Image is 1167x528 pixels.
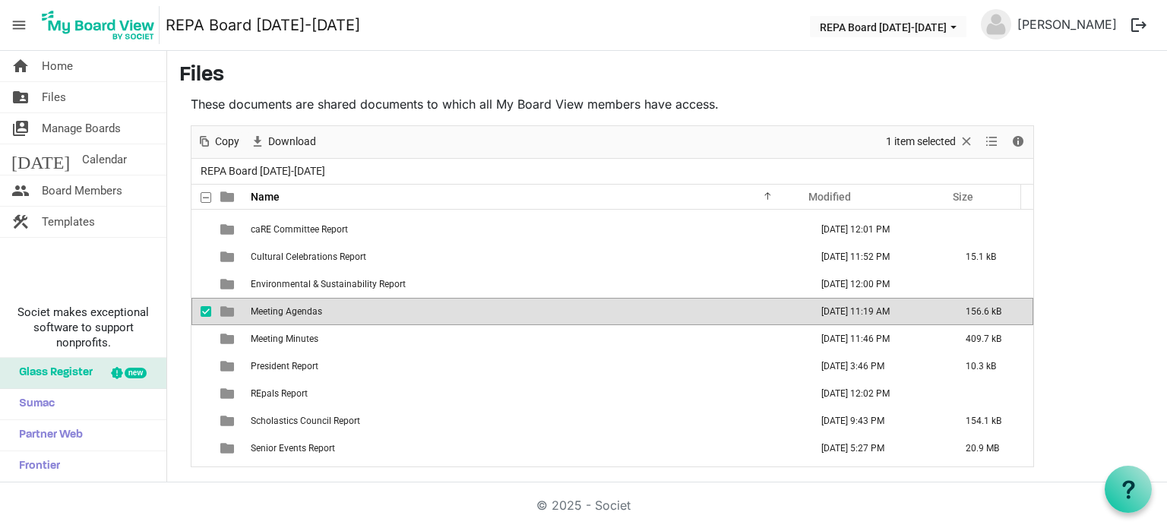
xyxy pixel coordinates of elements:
[211,353,246,380] td: is template cell column header type
[5,11,33,40] span: menu
[125,368,147,378] div: new
[11,113,30,144] span: switch_account
[953,191,973,203] span: Size
[11,207,30,237] span: construction
[191,407,211,435] td: checkbox
[805,325,950,353] td: August 19, 2025 11:46 PM column header Modified
[42,82,66,112] span: Files
[42,207,95,237] span: Templates
[211,270,246,298] td: is template cell column header type
[211,243,246,270] td: is template cell column header type
[979,126,1005,158] div: View
[191,95,1034,113] p: These documents are shared documents to which all My Board View members have access.
[211,407,246,435] td: is template cell column header type
[211,325,246,353] td: is template cell column header type
[884,132,957,151] span: 1 item selected
[42,51,73,81] span: Home
[245,126,321,158] div: Download
[191,270,211,298] td: checkbox
[810,16,966,37] button: REPA Board 2025-2026 dropdownbutton
[246,270,805,298] td: Environmental & Sustainability Report is template cell column header Name
[211,380,246,407] td: is template cell column header type
[37,6,166,44] a: My Board View Logo
[950,435,1033,462] td: 20.9 MB is template cell column header Size
[1005,126,1031,158] div: Details
[191,216,211,243] td: checkbox
[251,279,406,289] span: Environmental & Sustainability Report
[246,216,805,243] td: caRE Committee Report is template cell column header Name
[1011,9,1123,40] a: [PERSON_NAME]
[37,6,160,44] img: My Board View Logo
[11,51,30,81] span: home
[7,305,160,350] span: Societ makes exceptional software to support nonprofits.
[198,162,328,181] span: REPA Board [DATE]-[DATE]
[191,298,211,325] td: checkbox
[805,380,950,407] td: August 15, 2025 12:02 PM column header Modified
[191,380,211,407] td: checkbox
[191,243,211,270] td: checkbox
[246,380,805,407] td: REpals Report is template cell column header Name
[251,443,335,454] span: Senior Events Report
[11,144,70,175] span: [DATE]
[950,298,1033,325] td: 156.6 kB is template cell column header Size
[166,10,360,40] a: REPA Board [DATE]-[DATE]
[251,251,366,262] span: Cultural Celebrations Report
[251,224,348,235] span: caRE Committee Report
[191,435,211,462] td: checkbox
[805,216,950,243] td: August 15, 2025 12:01 PM column header Modified
[246,462,805,489] td: Treasurer Report is template cell column header Name
[191,353,211,380] td: checkbox
[805,435,950,462] td: August 25, 2025 5:27 PM column header Modified
[1123,9,1155,41] button: logout
[805,243,950,270] td: August 23, 2025 11:52 PM column header Modified
[246,325,805,353] td: Meeting Minutes is template cell column header Name
[248,132,319,151] button: Download
[950,462,1033,489] td: is template cell column header Size
[246,243,805,270] td: Cultural Celebrations Report is template cell column header Name
[191,126,245,158] div: Copy
[211,216,246,243] td: is template cell column header type
[251,334,318,344] span: Meeting Minutes
[881,126,979,158] div: Clear selection
[805,270,950,298] td: August 15, 2025 12:00 PM column header Modified
[536,498,631,513] a: © 2025 - Societ
[11,82,30,112] span: folder_shared
[11,420,83,451] span: Partner Web
[950,325,1033,353] td: 409.7 kB is template cell column header Size
[1008,132,1029,151] button: Details
[267,132,318,151] span: Download
[805,462,950,489] td: August 15, 2025 11:59 AM column header Modified
[11,358,93,388] span: Glass Register
[982,132,1001,151] button: View dropdownbutton
[246,298,805,325] td: Meeting Agendas is template cell column header Name
[251,306,322,317] span: Meeting Agendas
[950,353,1033,380] td: 10.3 kB is template cell column header Size
[11,389,55,419] span: Sumac
[82,144,127,175] span: Calendar
[191,325,211,353] td: checkbox
[42,175,122,206] span: Board Members
[950,270,1033,298] td: is template cell column header Size
[194,132,242,151] button: Copy
[805,407,950,435] td: August 25, 2025 9:43 PM column header Modified
[211,462,246,489] td: is template cell column header type
[251,416,360,426] span: Scholastics Council Report
[950,216,1033,243] td: is template cell column header Size
[211,435,246,462] td: is template cell column header type
[211,298,246,325] td: is template cell column header type
[251,388,308,399] span: REpals Report
[191,462,211,489] td: checkbox
[11,175,30,206] span: people
[42,113,121,144] span: Manage Boards
[251,191,280,203] span: Name
[981,9,1011,40] img: no-profile-picture.svg
[213,132,241,151] span: Copy
[950,380,1033,407] td: is template cell column header Size
[246,353,805,380] td: President Report is template cell column header Name
[11,451,60,482] span: Frontier
[251,361,318,371] span: President Report
[950,243,1033,270] td: 15.1 kB is template cell column header Size
[884,132,977,151] button: Selection
[805,353,950,380] td: August 20, 2025 3:46 PM column header Modified
[950,407,1033,435] td: 154.1 kB is template cell column header Size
